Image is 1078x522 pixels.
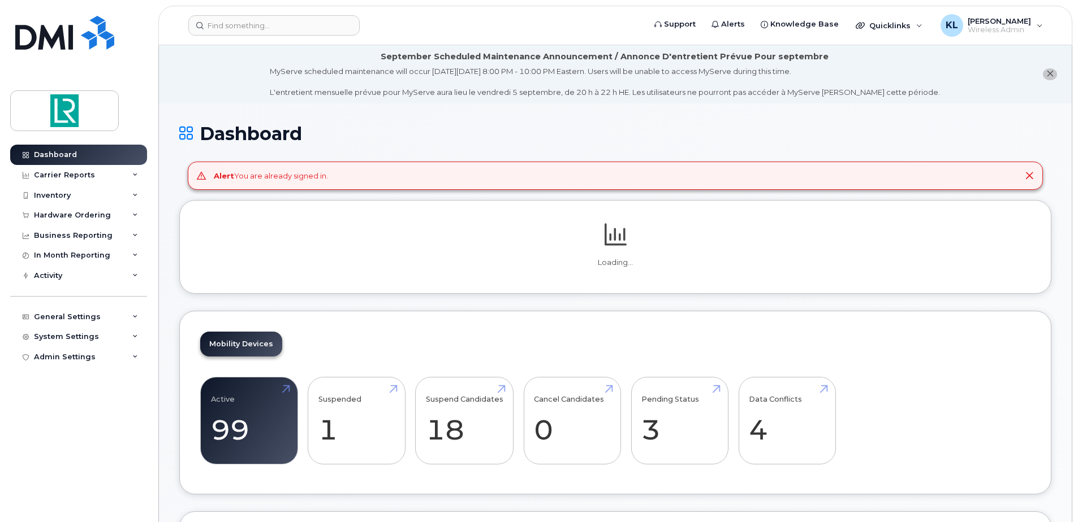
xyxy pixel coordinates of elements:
div: You are already signed in. [214,171,328,181]
p: Loading... [200,258,1030,268]
div: September Scheduled Maintenance Announcement / Annonce D'entretient Prévue Pour septembre [381,51,829,63]
a: Suspend Candidates 18 [426,384,503,458]
div: MyServe scheduled maintenance will occur [DATE][DATE] 8:00 PM - 10:00 PM Eastern. Users will be u... [270,66,940,98]
button: close notification [1043,68,1057,80]
a: Suspended 1 [318,384,395,458]
a: Mobility Devices [200,332,282,356]
strong: Alert [214,171,234,180]
a: Cancel Candidates 0 [534,384,610,458]
a: Pending Status 3 [641,384,718,458]
a: Data Conflicts 4 [749,384,825,458]
a: Active 99 [211,384,287,458]
h1: Dashboard [179,124,1051,143]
